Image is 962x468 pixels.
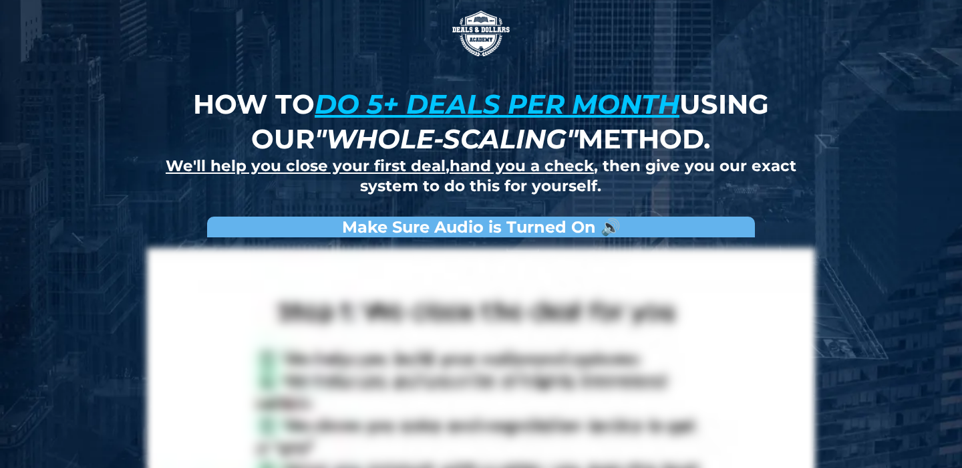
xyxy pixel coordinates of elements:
[450,156,594,175] u: hand you a check
[315,88,679,120] u: do 5+ deals per month
[193,88,769,155] strong: How to using our method.
[342,217,621,237] strong: Make Sure Audio is Turned On 🔊
[166,156,446,175] u: We'll help you close your first deal
[166,156,796,195] strong: , , then give you our exact system to do this for yourself.
[315,122,578,155] em: "whole-scaling"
